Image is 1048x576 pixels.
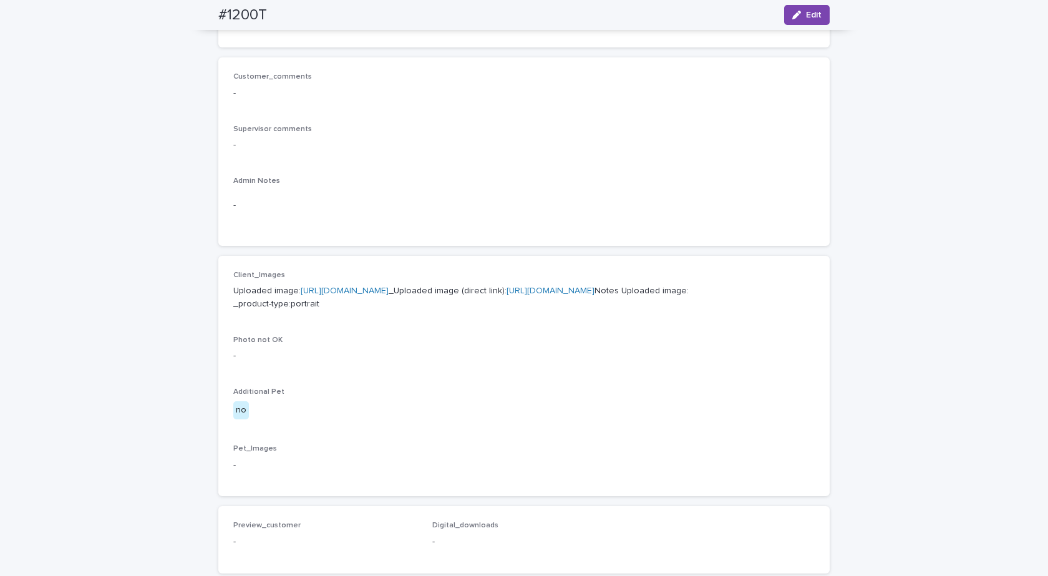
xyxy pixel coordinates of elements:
[233,285,815,311] p: Uploaded image: _Uploaded image (direct link): Notes Uploaded image: _product-type:portrait
[806,11,822,19] span: Edit
[233,336,283,344] span: Photo not OK
[233,73,312,81] span: Customer_comments
[233,349,815,363] p: -
[432,522,498,529] span: Digital_downloads
[233,535,417,549] p: -
[233,388,284,396] span: Additional Pet
[233,125,312,133] span: Supervisor comments
[233,401,249,419] div: no
[507,286,594,295] a: [URL][DOMAIN_NAME]
[233,87,815,100] p: -
[233,445,277,452] span: Pet_Images
[233,271,285,279] span: Client_Images
[233,139,815,152] p: -
[233,522,301,529] span: Preview_customer
[218,6,267,24] h2: #1200T
[233,199,815,212] p: -
[233,177,280,185] span: Admin Notes
[432,535,616,549] p: -
[301,286,389,295] a: [URL][DOMAIN_NAME]
[233,459,815,472] p: -
[784,5,830,25] button: Edit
